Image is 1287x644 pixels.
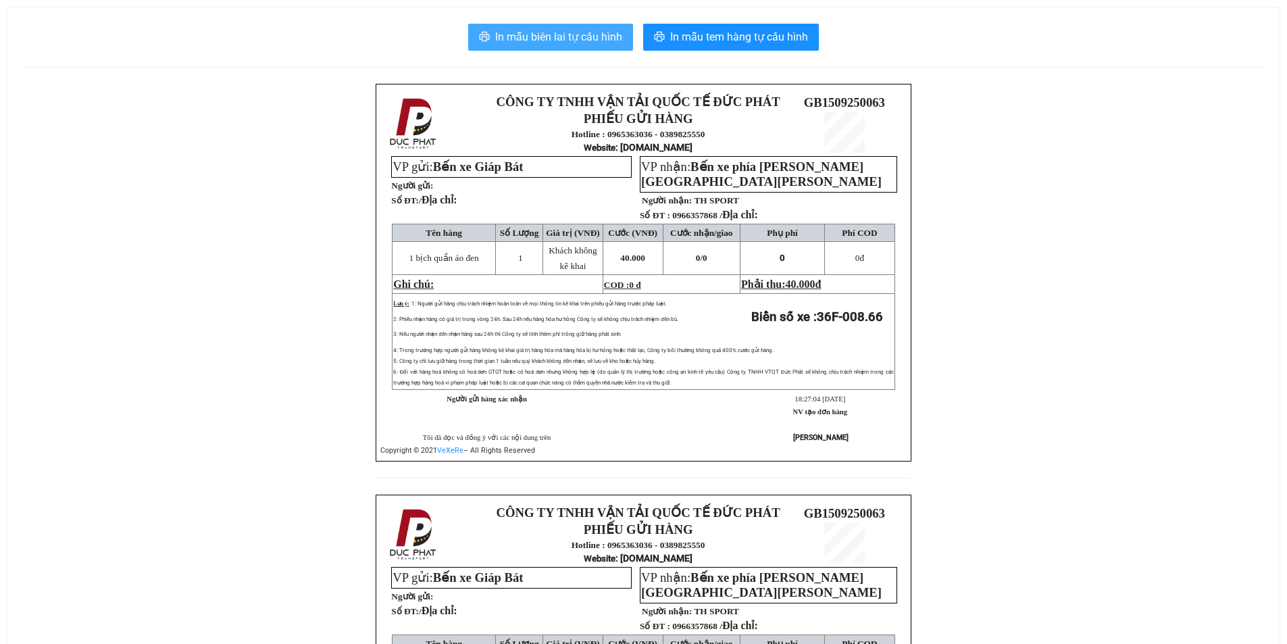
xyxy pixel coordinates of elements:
strong: CÔNG TY TNHH VẬN TẢI QUỐC TẾ ĐỨC PHÁT [497,95,780,109]
span: TH SPORT [694,195,739,205]
span: Phải thu: [741,278,821,290]
strong: Số ĐT: [391,195,457,205]
span: Bến xe phía [PERSON_NAME][GEOGRAPHIC_DATA][PERSON_NAME] [641,570,882,599]
span: Website [584,143,615,153]
span: 1 bịch quần áo đen [409,253,479,263]
span: Địa chỉ: [722,209,758,220]
span: Khách không kê khai [549,245,597,271]
span: printer [479,31,490,44]
span: Phụ phí [767,228,797,238]
span: Ghi chú: [393,278,434,290]
img: logo [386,506,443,563]
span: 1: Người gửi hàng chịu trách nhiệm hoàn toàn về mọi thông tin kê khai trên phiếu gửi hàng trước p... [411,301,667,307]
strong: Số ĐT : [640,210,670,220]
img: logo [386,95,443,152]
span: 0 [855,253,860,263]
strong: Số ĐT : [640,621,670,631]
span: Bến xe Giáp Bát [433,570,524,585]
span: Bến xe Giáp Bát [433,159,524,174]
span: 0966357868 / [672,210,758,220]
strong: : [DOMAIN_NAME] [584,553,692,564]
a: VeXeRe [437,446,463,455]
span: GB1509250063 [804,95,885,109]
span: 6: Đối với hàng hoá không có hoá đơn GTGT hoặc có hoá đơn nhưng không hợp lệ (do quản lý thị trườ... [393,369,894,386]
img: logo [5,55,61,112]
strong: PHIẾU GỬI HÀNG [70,87,138,116]
strong: PHIẾU GỬI HÀNG [584,112,693,126]
span: In mẫu tem hàng tự cấu hình [670,28,808,45]
span: Địa chỉ: [722,620,758,631]
strong: Người nhận: [642,195,692,205]
span: Bến xe phía [PERSON_NAME][GEOGRAPHIC_DATA][PERSON_NAME] [641,159,882,189]
span: 18:27:04 [DATE] [794,395,845,403]
span: 0 đ [629,280,640,290]
span: Cước (VNĐ) [608,228,657,238]
span: Địa chỉ: [422,194,457,205]
strong: CÔNG TY TNHH VẬN TẢI QUỐC TẾ ĐỨC PHÁT [497,505,780,520]
span: 36F-008.66 [817,309,883,324]
strong: Người gửi hàng xác nhận [447,395,527,403]
span: Tên hàng [426,228,462,238]
strong: [PERSON_NAME] [793,433,849,442]
strong: Người gửi: [391,180,433,191]
span: TH SPORT [694,606,739,616]
span: 1 [518,253,523,263]
span: In mẫu biên lai tự cấu hình [495,28,622,45]
strong: Người gửi: [391,591,433,601]
strong: Số ĐT: [391,606,457,616]
span: GB1509250063 [804,506,885,520]
button: printerIn mẫu biên lai tự cấu hình [468,24,633,51]
span: VP gửi: [393,159,523,174]
strong: NV tạo đơn hàng [793,408,847,416]
span: 0/ [696,253,707,263]
span: đ [815,278,822,290]
span: printer [654,31,665,44]
span: 0 [703,253,707,263]
span: Phí COD [842,228,877,238]
button: printerIn mẫu tem hàng tự cấu hình [643,24,819,51]
span: Tôi đã đọc và đồng ý với các nội dung trên [423,434,551,441]
span: Cước nhận/giao [670,228,733,238]
strong: CÔNG TY TNHH VẬN TẢI QUỐC TẾ ĐỨC PHÁT [70,11,137,84]
span: Số Lượng [500,228,539,238]
span: 40.000 [620,253,645,263]
span: Copyright © 2021 – All Rights Reserved [380,446,535,455]
span: / [419,195,457,205]
span: Lưu ý: [393,301,409,307]
strong: Hotline : 0965363036 - 0389825550 [572,129,705,139]
strong: Biển số xe : [751,309,883,324]
span: Địa chỉ: [422,605,457,616]
span: Giá trị (VNĐ) [546,228,600,238]
strong: Hotline : 0965363036 - 0389825550 [572,540,705,550]
span: 2: Phiếu nhận hàng có giá trị trong vòng 24h. Sau 24h nếu hàng hóa hư hỏng Công ty sẽ không chịu ... [393,316,678,322]
span: 40.000 [786,278,815,290]
strong: PHIẾU GỬI HÀNG [584,522,693,537]
span: VP gửi: [393,570,523,585]
span: Website [584,553,615,564]
strong: : [DOMAIN_NAME] [584,142,692,153]
span: COD : [604,280,641,290]
span: 0 [780,253,785,263]
span: 5: Công ty chỉ lưu giữ hàng trong thời gian 1 tuần nếu quý khách không đến nhận, sẽ lưu về kho ho... [393,358,655,364]
span: 3: Nếu người nhận đến nhận hàng sau 24h thì Công ty sẽ tính thêm phí trông giữ hàng phát sinh. [393,331,621,337]
span: 0966357868 / [672,621,758,631]
span: đ [855,253,864,263]
span: 4: Trong trường hợp người gửi hàng không kê khai giá trị hàng hóa mà hàng hóa bị hư hỏng hoặc thấ... [393,347,774,353]
span: VP nhận: [641,570,882,599]
span: VP nhận: [641,159,882,189]
span: / [419,606,457,616]
strong: Người nhận: [642,606,692,616]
